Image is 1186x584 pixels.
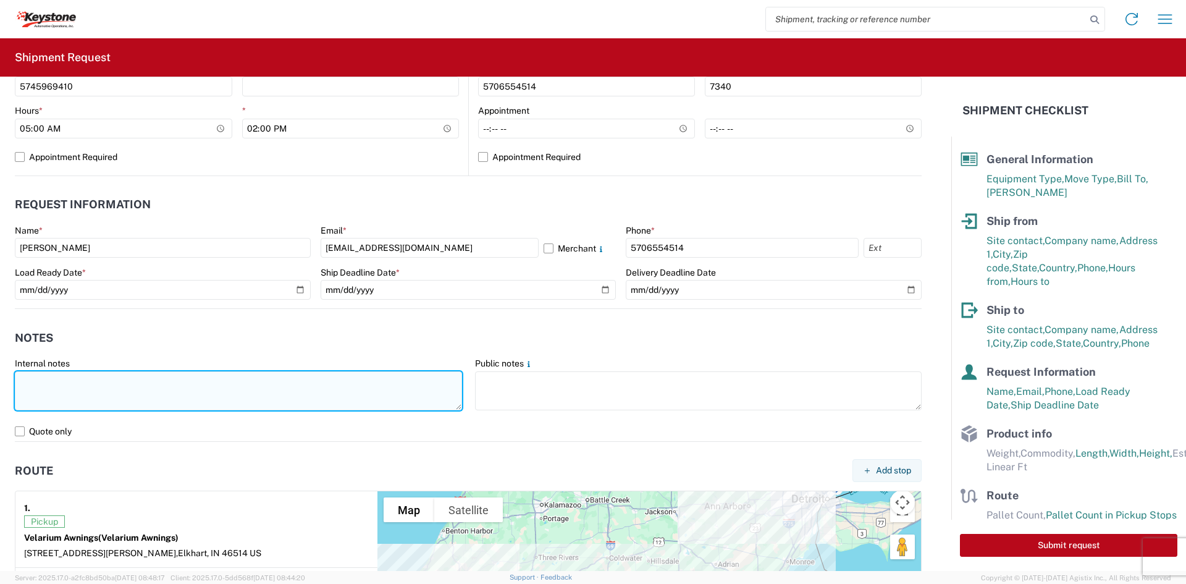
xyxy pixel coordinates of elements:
[1064,173,1117,185] span: Move Type,
[1056,337,1083,349] span: State,
[253,574,305,582] span: [DATE] 08:44:20
[626,225,655,236] label: Phone
[626,267,716,278] label: Delivery Deadline Date
[1012,262,1039,274] span: State,
[170,574,305,582] span: Client: 2025.17.0-5dd568f
[15,105,43,116] label: Hours
[1117,173,1148,185] span: Bill To,
[1045,324,1119,336] span: Company name,
[15,267,86,278] label: Load Ready Date
[986,489,1019,502] span: Route
[1011,399,1099,411] span: Ship Deadline Date
[1121,337,1150,349] span: Phone
[15,147,459,167] label: Appointment Required
[1039,262,1077,274] span: Country,
[1077,262,1108,274] span: Phone,
[15,332,53,344] h2: Notes
[384,497,434,522] button: Show street map
[890,490,915,515] button: Map camera controls
[24,548,178,558] span: [STREET_ADDRESS][PERSON_NAME],
[986,324,1045,336] span: Site contact,
[15,465,53,477] h2: Route
[15,225,43,236] label: Name
[960,534,1177,557] button: Submit request
[1045,386,1075,397] span: Phone,
[986,509,1177,535] span: Pallet Count in Pickup Stops equals Pallet Count in delivery stops
[986,214,1038,227] span: Ship from
[981,572,1171,583] span: Copyright © [DATE]-[DATE] Agistix Inc., All Rights Reserved
[1109,447,1139,459] span: Width,
[510,573,540,581] a: Support
[475,358,534,369] label: Public notes
[478,147,922,167] label: Appointment Required
[1083,337,1121,349] span: Country,
[115,574,165,582] span: [DATE] 08:48:17
[98,533,179,543] span: (Velarium Awnings)
[1020,447,1075,459] span: Commodity,
[24,533,179,543] strong: Velarium Awnings
[15,421,922,441] label: Quote only
[986,447,1020,459] span: Weight,
[24,500,30,515] strong: 1.
[1013,337,1056,349] span: Zip code,
[986,365,1096,378] span: Request Information
[478,105,529,116] label: Appointment
[434,497,503,522] button: Show satellite imagery
[544,238,616,258] label: Merchant
[986,173,1064,185] span: Equipment Type,
[890,535,915,559] button: Drag Pegman onto the map to open Street View
[15,198,151,211] h2: Request Information
[15,358,70,369] label: Internal notes
[993,337,1013,349] span: City,
[15,50,111,65] h2: Shipment Request
[540,573,572,581] a: Feedback
[962,103,1088,118] h2: Shipment Checklist
[986,427,1052,440] span: Product info
[852,459,922,482] button: Add stop
[986,187,1067,198] span: [PERSON_NAME]
[986,153,1093,166] span: General Information
[876,465,911,476] span: Add stop
[1045,235,1119,247] span: Company name,
[1139,447,1172,459] span: Height,
[178,548,261,558] span: Elkhart, IN 46514 US
[986,509,1046,521] span: Pallet Count,
[986,303,1024,316] span: Ship to
[986,386,1016,397] span: Name,
[1011,276,1049,287] span: Hours to
[1016,386,1045,397] span: Email,
[986,235,1045,247] span: Site contact,
[321,267,400,278] label: Ship Deadline Date
[766,7,1086,31] input: Shipment, tracking or reference number
[24,515,65,528] span: Pickup
[15,574,165,582] span: Server: 2025.17.0-a2fc8bd50ba
[1075,447,1109,459] span: Length,
[321,225,347,236] label: Email
[864,238,922,258] input: Ext
[993,248,1013,260] span: City,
